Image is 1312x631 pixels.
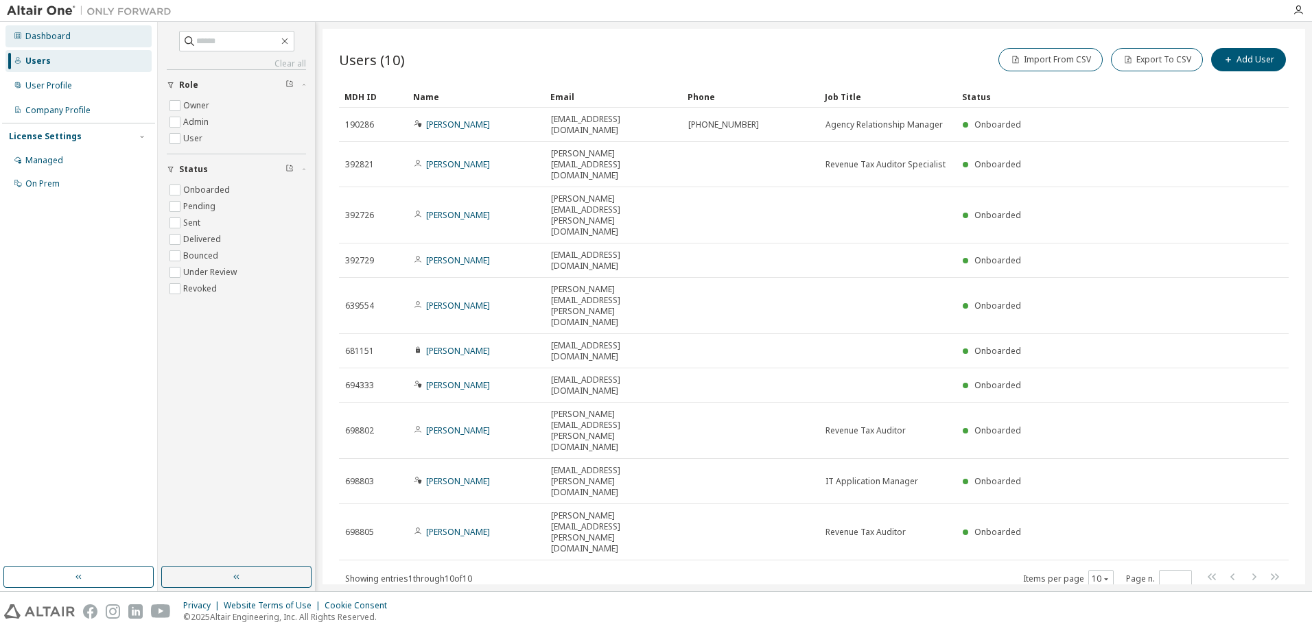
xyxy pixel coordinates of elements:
[1111,48,1203,71] button: Export To CSV
[183,97,212,114] label: Owner
[183,264,239,281] label: Under Review
[550,86,677,108] div: Email
[345,300,374,311] span: 639554
[167,70,306,100] button: Role
[825,119,943,130] span: Agency Relationship Manager
[25,178,60,189] div: On Prem
[426,119,490,130] a: [PERSON_NAME]
[426,209,490,221] a: [PERSON_NAME]
[183,182,233,198] label: Onboarded
[962,86,1217,108] div: Status
[83,604,97,619] img: facebook.svg
[551,409,676,453] span: [PERSON_NAME][EMAIL_ADDRESS][PERSON_NAME][DOMAIN_NAME]
[825,527,906,538] span: Revenue Tax Auditor
[426,345,490,357] a: [PERSON_NAME]
[345,527,374,538] span: 698805
[426,254,490,266] a: [PERSON_NAME]
[974,158,1021,170] span: Onboarded
[1092,573,1110,584] button: 10
[974,425,1021,436] span: Onboarded
[128,604,143,619] img: linkedin.svg
[285,80,294,91] span: Clear filter
[825,425,906,436] span: Revenue Tax Auditor
[183,215,203,231] label: Sent
[183,611,395,623] p: © 2025 Altair Engineering, Inc. All Rights Reserved.
[426,425,490,436] a: [PERSON_NAME]
[825,476,918,487] span: IT Application Manager
[426,300,490,311] a: [PERSON_NAME]
[9,131,82,142] div: License Settings
[345,476,374,487] span: 698803
[345,119,374,130] span: 190286
[179,164,208,175] span: Status
[183,130,205,147] label: User
[183,600,224,611] div: Privacy
[183,114,211,130] label: Admin
[551,465,676,498] span: [EMAIL_ADDRESS][PERSON_NAME][DOMAIN_NAME]
[183,198,218,215] label: Pending
[551,148,676,181] span: [PERSON_NAME][EMAIL_ADDRESS][DOMAIN_NAME]
[974,209,1021,221] span: Onboarded
[825,86,951,108] div: Job Title
[345,573,472,584] span: Showing entries 1 through 10 of 10
[345,346,374,357] span: 681151
[998,48,1103,71] button: Import From CSV
[25,56,51,67] div: Users
[345,255,374,266] span: 392729
[426,379,490,391] a: [PERSON_NAME]
[551,340,676,362] span: [EMAIL_ADDRESS][DOMAIN_NAME]
[974,526,1021,538] span: Onboarded
[224,600,325,611] div: Website Terms of Use
[974,300,1021,311] span: Onboarded
[974,254,1021,266] span: Onboarded
[345,210,374,221] span: 392726
[345,380,374,391] span: 694333
[167,154,306,184] button: Status
[345,159,374,170] span: 392821
[551,114,676,136] span: [EMAIL_ADDRESS][DOMAIN_NAME]
[1023,570,1114,588] span: Items per page
[179,80,198,91] span: Role
[183,281,220,297] label: Revoked
[183,231,224,248] label: Delivered
[325,600,395,611] div: Cookie Consent
[345,425,374,436] span: 698802
[551,193,676,237] span: [PERSON_NAME][EMAIL_ADDRESS][PERSON_NAME][DOMAIN_NAME]
[426,526,490,538] a: [PERSON_NAME]
[25,80,72,91] div: User Profile
[151,604,171,619] img: youtube.svg
[551,284,676,328] span: [PERSON_NAME][EMAIL_ADDRESS][PERSON_NAME][DOMAIN_NAME]
[25,31,71,42] div: Dashboard
[285,164,294,175] span: Clear filter
[551,510,676,554] span: [PERSON_NAME][EMAIL_ADDRESS][PERSON_NAME][DOMAIN_NAME]
[413,86,539,108] div: Name
[4,604,75,619] img: altair_logo.svg
[344,86,402,108] div: MDH ID
[688,86,814,108] div: Phone
[426,475,490,487] a: [PERSON_NAME]
[25,155,63,166] div: Managed
[688,119,759,130] span: [PHONE_NUMBER]
[974,379,1021,391] span: Onboarded
[825,159,946,170] span: Revenue Tax Auditor Specialist
[106,604,120,619] img: instagram.svg
[551,250,676,272] span: [EMAIL_ADDRESS][DOMAIN_NAME]
[974,475,1021,487] span: Onboarded
[426,158,490,170] a: [PERSON_NAME]
[25,105,91,116] div: Company Profile
[339,50,405,69] span: Users (10)
[974,345,1021,357] span: Onboarded
[551,374,676,396] span: [EMAIL_ADDRESS][DOMAIN_NAME]
[1211,48,1286,71] button: Add User
[1126,570,1192,588] span: Page n.
[7,4,178,18] img: Altair One
[974,119,1021,130] span: Onboarded
[183,248,221,264] label: Bounced
[167,58,306,69] a: Clear all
